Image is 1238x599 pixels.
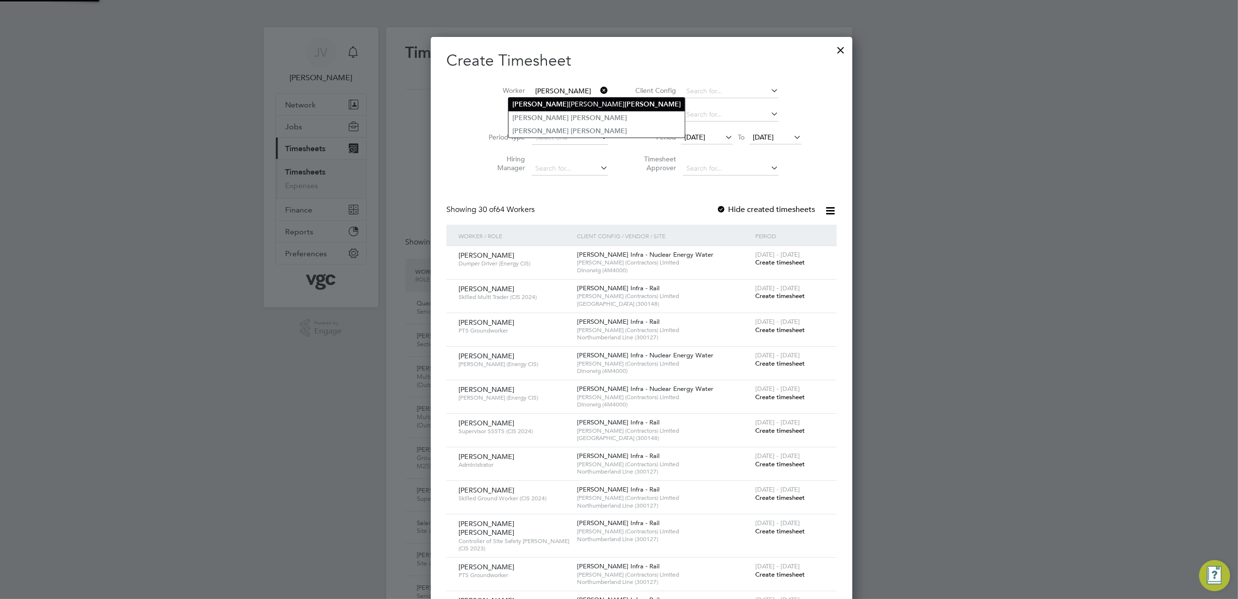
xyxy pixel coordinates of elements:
h2: Create Timesheet [446,51,837,71]
span: [DATE] [753,133,774,141]
span: [DATE] - [DATE] [755,385,800,393]
span: To [735,131,747,143]
span: Dinorwig (4M4000) [577,401,750,408]
span: [PERSON_NAME] Infra - Rail [577,452,660,460]
span: Supervisor SSSTS (CIS 2024) [458,427,570,435]
span: Create timesheet [755,527,805,535]
input: Search for... [683,108,779,122]
b: [PERSON_NAME] [571,127,627,135]
button: Engage Resource Center [1199,560,1230,591]
span: Create timesheet [755,460,805,468]
span: Controller of Site Safety [PERSON_NAME] (CIS 2023) [458,537,570,552]
span: [DATE] - [DATE] [755,519,800,527]
li: [PERSON_NAME] [509,98,685,111]
span: [PERSON_NAME] Infra - Rail [577,418,660,426]
span: Northumberland Line (300127) [577,502,750,510]
span: [PERSON_NAME] Infra - Rail [577,485,660,493]
span: [PERSON_NAME] (Energy CIS) [458,360,570,368]
label: Timesheet Approver [632,155,676,172]
span: [PERSON_NAME] (Contractors) Limited [577,292,750,300]
span: Create timesheet [755,393,805,401]
span: [PERSON_NAME] [458,385,514,394]
span: Dinorwig (4M4000) [577,367,750,375]
span: [PERSON_NAME] [PERSON_NAME] [458,519,514,537]
span: [PERSON_NAME] (Contractors) Limited [577,360,750,368]
span: [PERSON_NAME] Infra - Nuclear Energy Water [577,250,713,259]
label: Worker [481,86,525,95]
input: Search for... [683,85,779,98]
span: [PERSON_NAME] (Energy CIS) [458,394,570,402]
input: Search for... [532,85,608,98]
span: [PERSON_NAME] (Contractors) Limited [577,571,750,579]
span: [DATE] - [DATE] [755,284,800,292]
span: [PERSON_NAME] [458,563,514,571]
label: Hide created timesheets [717,205,815,214]
span: [PERSON_NAME] Infra - Rail [577,284,660,292]
span: [PERSON_NAME] [458,352,514,360]
b: [PERSON_NAME] [571,114,627,122]
span: Create timesheet [755,426,805,435]
span: [DATE] - [DATE] [755,351,800,359]
b: [PERSON_NAME] [512,127,569,135]
span: Northumberland Line (300127) [577,334,750,341]
span: Northumberland Line (300127) [577,468,750,476]
span: Create timesheet [755,292,805,300]
label: Site [481,109,525,118]
div: Worker / Role [456,225,575,247]
span: [PERSON_NAME] (Contractors) Limited [577,427,750,435]
span: [PERSON_NAME] [458,486,514,494]
input: Search for... [683,162,779,176]
span: [DATE] - [DATE] [755,452,800,460]
span: [DATE] - [DATE] [755,317,800,326]
span: Northumberland Line (300127) [577,578,750,586]
span: [GEOGRAPHIC_DATA] (300148) [577,300,750,308]
span: [DATE] - [DATE] [755,562,800,570]
div: Showing [446,205,537,215]
label: Client Config [632,86,676,95]
span: [PERSON_NAME] (Contractors) Limited [577,494,750,502]
span: [PERSON_NAME] (Contractors) Limited [577,393,750,401]
span: Create timesheet [755,326,805,334]
span: Administrator [458,461,570,469]
span: [PERSON_NAME] (Contractors) Limited [577,326,750,334]
span: [PERSON_NAME] [458,318,514,327]
span: [PERSON_NAME] (Contractors) Limited [577,528,750,535]
span: [PERSON_NAME] Infra - Nuclear Energy Water [577,351,713,359]
span: Dumper Driver (Energy CIS) [458,260,570,267]
span: [PERSON_NAME] Infra - Rail [577,317,660,326]
span: [PERSON_NAME] Infra - Rail [577,562,660,570]
b: [PERSON_NAME] [512,100,569,108]
div: Client Config / Vendor / Site [575,225,753,247]
span: [PERSON_NAME] (Contractors) Limited [577,460,750,468]
b: [PERSON_NAME] [512,114,569,122]
span: [PERSON_NAME] Infra - Nuclear Energy Water [577,385,713,393]
span: [PERSON_NAME] [458,419,514,427]
span: [PERSON_NAME] (Contractors) Limited [577,259,750,266]
span: Create timesheet [755,258,805,266]
div: Period [753,225,827,247]
label: Period Type [481,133,525,141]
span: Create timesheet [755,359,805,368]
span: Dinorwig (4M4000) [577,266,750,274]
label: Hiring Manager [481,155,525,172]
span: PTS Groundworker [458,327,570,335]
span: Skilled Ground Worker (CIS 2024) [458,494,570,502]
span: [DATE] - [DATE] [755,485,800,493]
span: [PERSON_NAME] Infra - Rail [577,519,660,527]
span: 64 Workers [478,205,535,214]
span: [GEOGRAPHIC_DATA] (300148) [577,434,750,442]
span: [DATE] - [DATE] [755,418,800,426]
span: Create timesheet [755,570,805,579]
input: Search for... [532,162,608,176]
span: [DATE] [684,133,705,141]
span: [PERSON_NAME] [458,284,514,293]
b: [PERSON_NAME] [625,100,681,108]
span: [DATE] - [DATE] [755,250,800,259]
span: Skilled Multi Trader (CIS 2024) [458,293,570,301]
span: [PERSON_NAME] [458,452,514,461]
span: Create timesheet [755,493,805,502]
span: PTS Groundworker [458,571,570,579]
span: Northumberland Line (300127) [577,535,750,543]
span: [PERSON_NAME] [458,251,514,260]
span: 30 of [478,205,496,214]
